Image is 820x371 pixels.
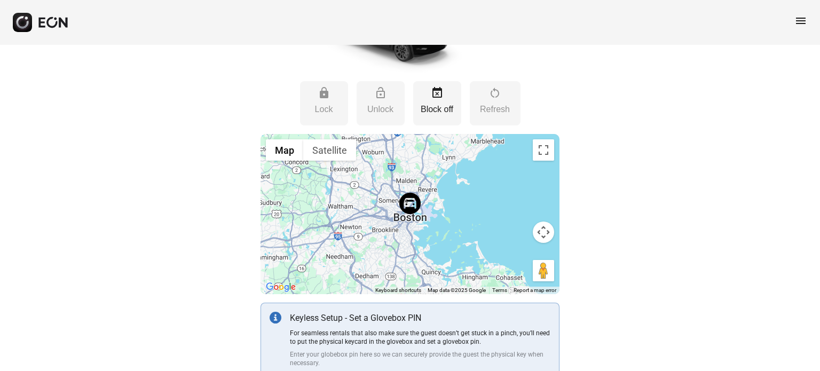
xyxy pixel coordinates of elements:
[428,287,486,293] span: Map data ©2025 Google
[533,260,554,281] button: Drag Pegman onto the map to open Street View
[533,222,554,243] button: Map camera controls
[290,329,550,346] p: For seamless rentals that also make sure the guest doesn’t get stuck in a pinch, you’ll need to p...
[263,280,298,294] img: Google
[419,103,456,116] p: Block off
[263,280,298,294] a: Open this area in Google Maps (opens a new window)
[533,139,554,161] button: Toggle fullscreen view
[514,287,556,293] a: Report a map error
[270,312,281,323] img: info
[303,139,356,161] button: Show satellite imagery
[290,350,550,367] p: Enter your globebox pin here so we can securely provide the guest the physical key when necessary.
[290,312,550,325] p: Keyless Setup - Set a Glovebox PIN
[492,287,507,293] a: Terms (opens in new tab)
[431,86,444,99] span: event_busy
[375,287,421,294] button: Keyboard shortcuts
[794,14,807,27] span: menu
[413,81,461,125] button: Block off
[266,139,303,161] button: Show street map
